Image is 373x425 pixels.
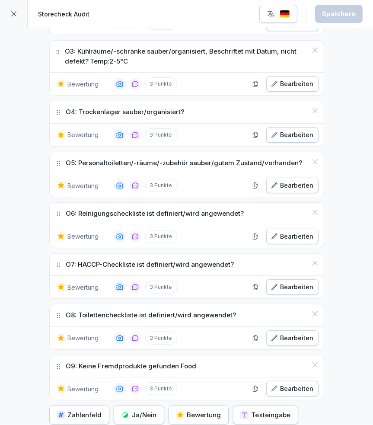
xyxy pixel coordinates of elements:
[315,5,363,23] button: Speichern
[145,382,177,395] p: 3 Punkte
[49,406,109,425] button: Zahlenfeld
[145,128,177,141] p: 3 Punkte
[271,333,314,343] div: Bearbeiten
[38,10,89,19] p: Storecheck Audit
[68,333,99,342] p: Bewertung
[145,230,177,243] p: 3 Punkte
[266,279,319,295] button: Bearbeiten
[66,361,197,371] p: O9: Keine Fremdprodukte gefunden Food
[266,229,319,244] button: Bearbeiten
[266,76,319,92] button: Bearbeiten
[145,179,177,192] p: 3 Punkte
[240,410,291,420] div: Texteingabe
[233,406,298,425] button: Texteingabe
[114,406,164,425] button: Ja/Nein
[271,384,314,393] div: Bearbeiten
[266,178,319,193] button: Bearbeiten
[280,10,290,18] img: de.svg
[57,410,102,420] div: Zahlenfeld
[266,330,319,346] button: Bearbeiten
[121,410,157,420] div: Ja/Nein
[66,158,303,168] p: O5: Personaltoiletten/-räume/-zubehör sauber/gutem Zustand/vorhanden?
[145,77,177,90] p: 3 Punkte
[271,232,314,241] div: Bearbeiten
[66,209,244,219] p: O6: Reinigungscheckliste ist definiert/wird angewendet?
[322,9,356,19] div: Speichern
[68,181,99,190] p: Bewertung
[271,181,314,190] div: Bearbeiten
[176,410,221,420] div: Bewertung
[68,232,99,241] p: Bewertung
[66,107,185,117] p: O4: Trockenlager sauber/organisiert?
[68,130,99,139] p: Bewertung
[145,332,177,345] p: 3 Punkte
[266,381,319,396] button: Bearbeiten
[66,310,236,320] p: O8: Toilettencheckliste ist definiert/wird angewendet?
[68,384,99,393] p: Bewertung
[66,260,234,270] p: O7: HACCP-Checkliste ist definiert/wird angewendet?
[266,127,319,143] button: Bearbeiten
[169,406,229,425] button: Bewertung
[68,80,99,89] p: Bewertung
[68,283,99,292] p: Bewertung
[271,79,314,89] div: Bearbeiten
[65,47,307,66] p: O3: Kühlräume/-schränke sauber/organisiert, Beschriftet mit Datum, nicht defekt? Temp:2-5°C
[271,130,314,140] div: Bearbeiten
[271,282,314,292] div: Bearbeiten
[145,281,177,294] p: 3 Punkte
